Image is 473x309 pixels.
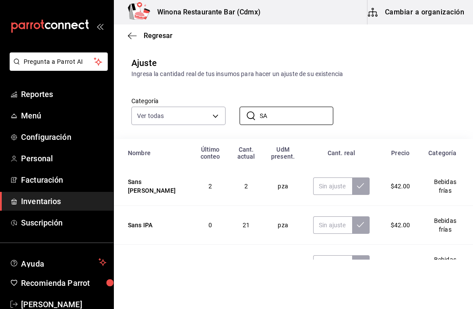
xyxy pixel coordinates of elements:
[21,131,106,143] span: Configuración
[208,222,212,229] span: 0
[313,177,352,195] input: Sin ajuste
[234,146,258,160] div: Cant. actual
[313,216,352,234] input: Sin ajuste
[21,174,106,186] span: Facturación
[21,217,106,229] span: Suscripción
[144,31,173,40] span: Regresar
[260,107,334,125] input: Buscar nombre de insumo
[21,257,95,267] span: Ayuda
[10,52,108,71] button: Pregunta a Parrot AI
[114,245,191,284] td: Sans Golden Ale
[263,167,303,206] td: pza
[21,277,106,289] span: Recomienda Parrot
[21,88,106,100] span: Reportes
[263,206,303,245] td: pza
[21,110,106,122] span: Menú
[6,63,108,73] a: Pregunta a Parrot AI
[244,183,248,190] span: 2
[197,146,223,160] div: Último conteo
[391,183,410,190] span: $42.00
[421,206,473,245] td: Bebidas frías
[391,222,410,229] span: $42.00
[208,183,212,190] span: 2
[421,167,473,206] td: Bebidas frías
[385,149,416,156] div: Precio
[421,245,473,284] td: Bebidas frías
[150,7,261,17] h3: Winona Restaurante Bar (Cdmx)
[268,146,297,160] div: UdM present.
[308,149,375,156] div: Cant. real
[96,23,103,30] button: open_drawer_menu
[263,245,303,284] td: pza
[137,111,164,120] span: Ver todas
[128,149,186,156] div: Nombre
[131,98,226,104] label: Categoría
[243,222,250,229] span: 21
[21,153,106,164] span: Personal
[426,149,459,156] div: Categoría
[128,31,173,40] button: Regresar
[114,206,191,245] td: Sans IPA
[131,69,455,79] div: Ingresa la cantidad real de tus insumos para hacer un ajuste de su existencia
[114,167,191,206] td: Sans [PERSON_NAME]
[313,255,352,273] input: Sin ajuste
[131,56,157,69] div: Ajuste
[24,57,94,66] span: Pregunta a Parrot AI
[21,195,106,207] span: Inventarios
